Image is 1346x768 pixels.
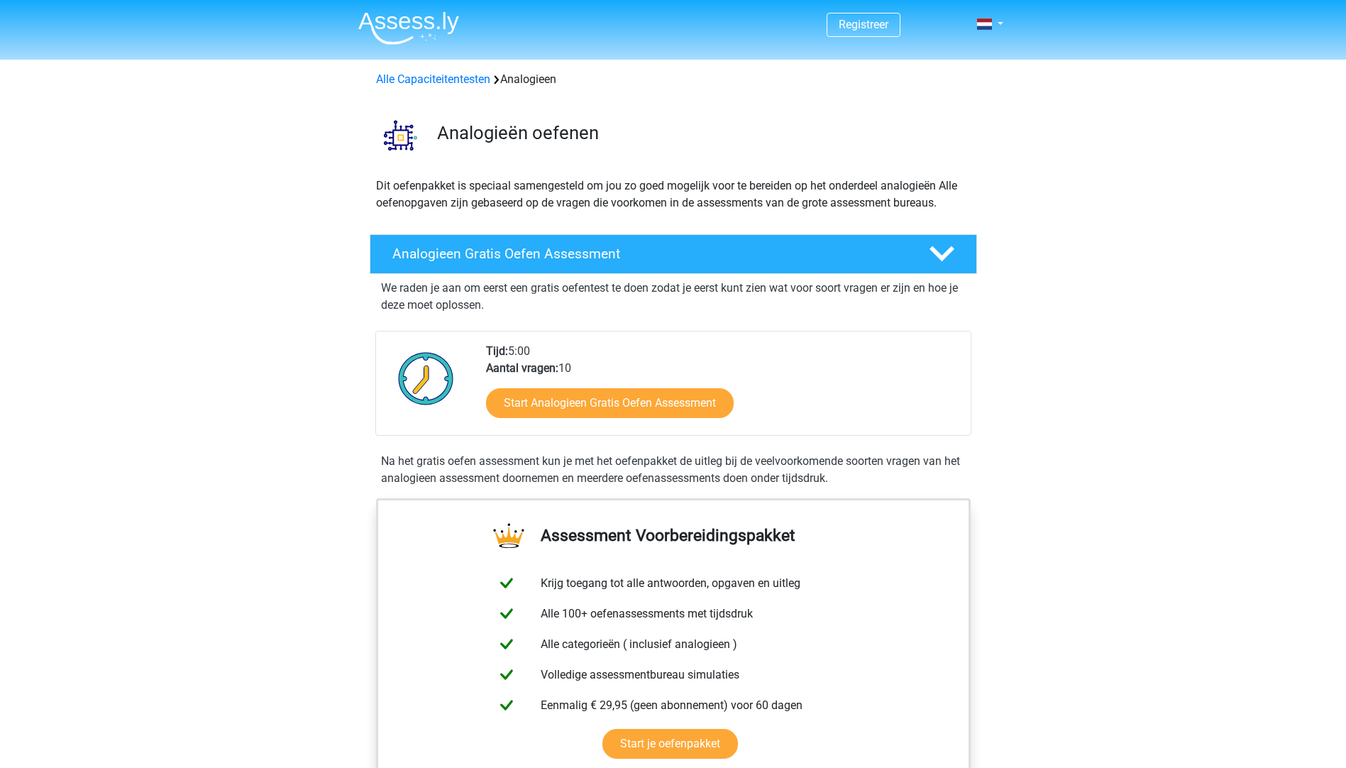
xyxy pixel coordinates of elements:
a: Registreer [839,18,888,31]
a: Alle Capaciteitentesten [376,72,490,86]
b: Tijd: [486,344,508,358]
div: 5:00 10 [475,343,970,435]
h4: Analogieen Gratis Oefen Assessment [392,246,906,262]
p: Dit oefenpakket is speciaal samengesteld om jou zo goed mogelijk voor te bereiden op het onderdee... [376,177,971,212]
img: Klok [390,343,462,414]
b: Aantal vragen: [486,361,558,375]
div: Analogieen [370,71,976,88]
a: Analogieen Gratis Oefen Assessment [364,234,983,274]
p: We raden je aan om eerst een gratis oefentest te doen zodat je eerst kunt zien wat voor soort vra... [381,280,966,314]
div: Na het gratis oefen assessment kun je met het oefenpakket de uitleg bij de veelvoorkomende soorte... [375,453,971,487]
a: Start Analogieen Gratis Oefen Assessment [486,388,734,418]
h3: Analogieën oefenen [437,122,966,144]
img: analogieen [370,105,431,165]
a: Start je oefenpakket [602,729,738,759]
img: Assessly [358,11,459,45]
